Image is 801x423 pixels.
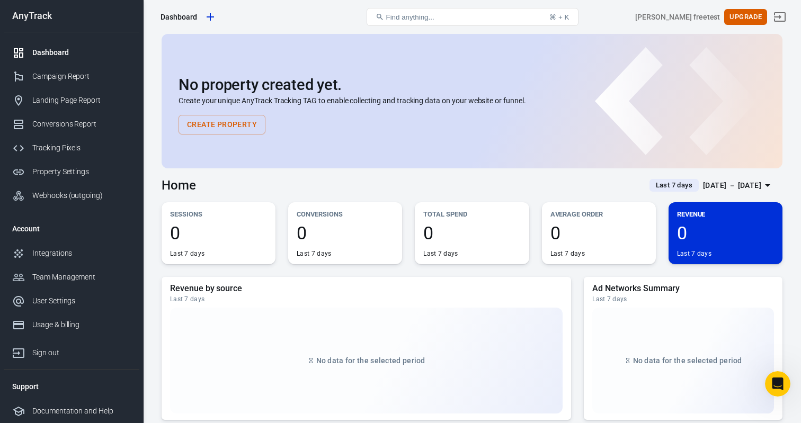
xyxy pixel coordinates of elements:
[4,160,139,184] a: Property Settings
[4,313,139,337] a: Usage & billing
[32,248,131,259] div: Integrations
[179,76,766,93] h2: No property created yet.
[677,209,774,220] p: Revenue
[297,224,394,242] span: 0
[633,356,742,365] span: No data for the selected period
[367,8,578,26] button: Find anything...⌘ + K
[4,11,139,21] div: AnyTrack
[677,224,774,242] span: 0
[4,41,139,65] a: Dashboard
[423,224,520,242] span: 0
[170,209,267,220] p: Sessions
[592,295,774,303] div: Last 7 days
[4,65,139,88] a: Campaign Report
[677,249,711,258] div: Last 7 days
[32,71,131,82] div: Campaign Report
[635,12,720,23] div: Account id: 0tJE9ERn
[4,216,139,241] li: Account
[767,4,793,30] a: Sign out
[170,283,563,294] h5: Revenue by source
[4,337,139,365] a: Sign out
[4,374,139,399] li: Support
[170,295,563,303] div: Last 7 days
[4,289,139,313] a: User Settings
[32,406,131,417] div: Documentation and Help
[550,224,647,242] span: 0
[423,209,520,220] p: Total Spend
[32,272,131,283] div: Team Management
[4,241,139,265] a: Integrations
[703,179,761,192] div: [DATE] － [DATE]
[170,224,267,242] span: 0
[592,283,774,294] h5: Ad Networks Summary
[32,119,131,130] div: Conversions Report
[297,209,394,220] p: Conversions
[4,136,139,160] a: Tracking Pixels
[386,13,434,21] span: Find anything...
[4,112,139,136] a: Conversions Report
[652,180,697,191] span: Last 7 days
[32,295,131,307] div: User Settings
[4,88,139,112] a: Landing Page Report
[32,95,131,106] div: Landing Page Report
[201,8,219,26] a: Create new property
[32,47,131,58] div: Dashboard
[4,184,139,208] a: Webhooks (outgoing)
[4,265,139,289] a: Team Management
[32,347,131,358] div: Sign out
[161,12,197,22] div: Dashboard
[32,319,131,330] div: Usage & billing
[32,166,131,177] div: Property Settings
[179,115,265,134] button: Create Property
[32,142,131,154] div: Tracking Pixels
[765,371,790,397] iframe: Intercom live chat
[32,190,131,201] div: Webhooks (outgoing)
[162,178,196,193] h3: Home
[179,95,766,106] p: Create your unique AnyTrack Tracking TAG to enable collecting and tracking data on your website o...
[724,9,767,25] button: Upgrade
[550,209,647,220] p: Average Order
[316,356,425,365] span: No data for the selected period
[641,177,782,194] button: Last 7 days[DATE] － [DATE]
[549,13,569,21] div: ⌘ + K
